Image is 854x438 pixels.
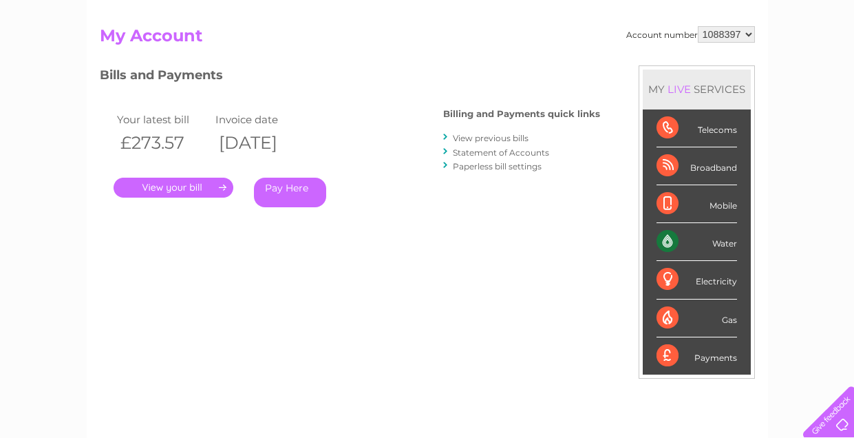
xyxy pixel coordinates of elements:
[254,178,326,207] a: Pay Here
[212,110,311,129] td: Invoice date
[114,110,213,129] td: Your latest bill
[656,223,737,261] div: Water
[685,59,726,69] a: Telecoms
[595,7,690,24] a: 0333 014 3131
[734,59,754,69] a: Blog
[100,65,600,90] h3: Bills and Payments
[809,59,841,69] a: Log out
[665,83,694,96] div: LIVE
[656,300,737,337] div: Gas
[612,59,638,69] a: Water
[114,178,233,198] a: .
[656,337,737,375] div: Payments
[443,109,600,119] h4: Billing and Payments quick links
[103,8,753,67] div: Clear Business is a trading name of Verastar Limited (registered in [GEOGRAPHIC_DATA] No. 3667643...
[114,129,213,157] th: £273.57
[646,59,676,69] a: Energy
[656,185,737,223] div: Mobile
[453,147,549,158] a: Statement of Accounts
[656,261,737,299] div: Electricity
[656,109,737,147] div: Telecoms
[626,26,755,43] div: Account number
[453,161,542,171] a: Paperless bill settings
[762,59,796,69] a: Contact
[100,26,755,52] h2: My Account
[656,147,737,185] div: Broadband
[212,129,311,157] th: [DATE]
[30,36,100,78] img: logo.png
[643,70,751,109] div: MY SERVICES
[453,133,529,143] a: View previous bills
